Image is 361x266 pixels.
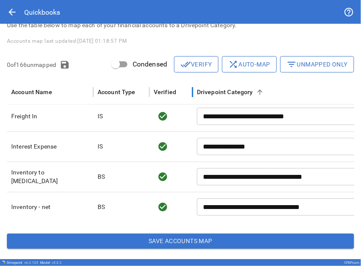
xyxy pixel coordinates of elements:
p: Inventory - net [11,203,89,211]
span: filter_list [287,59,297,70]
button: Save Accounts Map [7,234,354,249]
p: 0 of 166 unmapped [7,60,56,69]
div: CPAPcom [344,261,359,265]
button: Auto-map [222,56,277,73]
div: Account Name [11,89,52,95]
p: BS [98,172,105,181]
div: Drivepoint Category [197,89,253,95]
div: Quickbooks [24,8,60,16]
span: Condensed [133,59,167,70]
p: Use the table below to map each of your financial accounts to a Drivepoint Category. [7,21,354,29]
span: done_all [180,59,191,70]
div: Model [40,261,62,265]
span: v 6.0.105 [24,261,38,265]
span: arrow_back [7,7,17,17]
p: IS [98,142,103,151]
div: Account Type [98,89,136,95]
img: Drivepoint [2,260,5,264]
button: Unmapped Only [280,56,354,73]
div: Drivepoint [7,261,38,265]
p: BS [98,203,105,211]
span: Accounts map last updated: [DATE] 01:18:57 PM [7,38,127,44]
p: Interest Expense [11,142,89,151]
p: Inventory to [MEDICAL_DATA] [11,168,89,185]
div: Verified [154,89,176,95]
p: IS [98,112,103,120]
button: Verify [174,56,218,73]
button: Sort [254,86,266,98]
p: Freight In [11,112,89,120]
span: v 5.0.2 [52,261,62,265]
span: shuffle [228,59,239,70]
